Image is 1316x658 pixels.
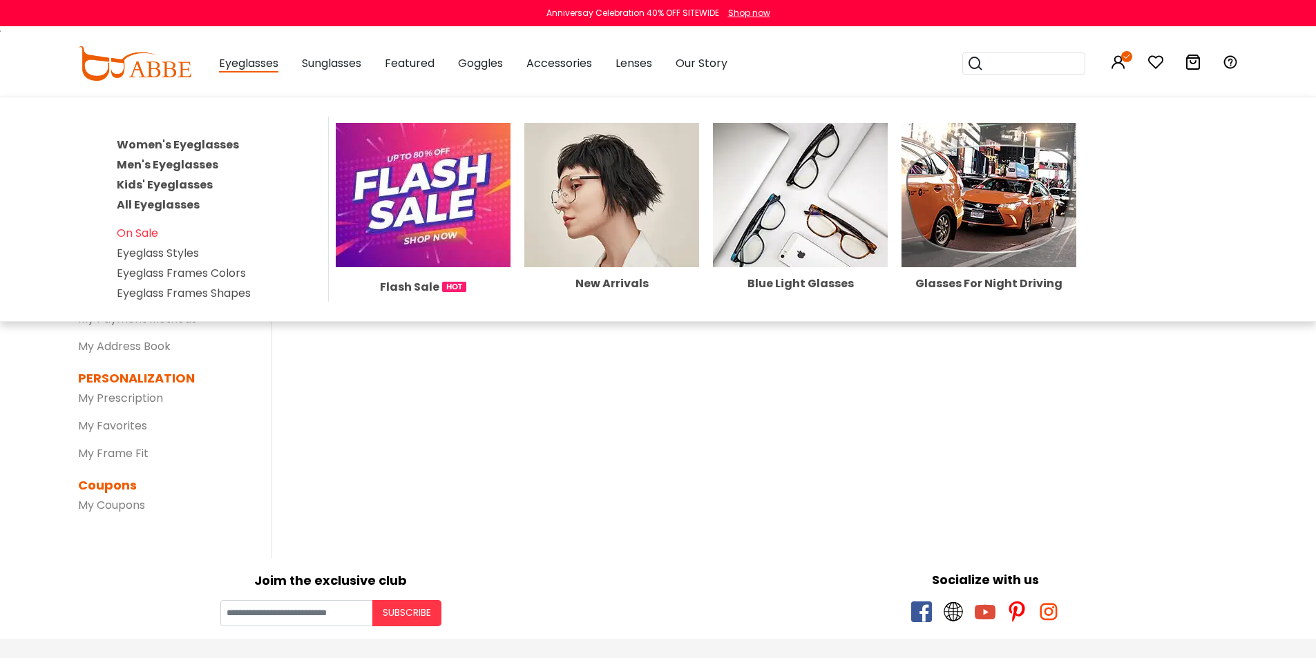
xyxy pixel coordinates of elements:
[78,369,251,387] dt: PERSONALIZATION
[78,338,171,354] a: My Address Book
[524,186,699,289] a: New Arrivals
[219,55,278,72] span: Eyeglasses
[336,123,511,267] img: Flash Sale
[336,186,511,296] a: Flash Sale
[117,197,200,213] a: All Eyeglasses
[713,123,888,267] img: Blue Light Glasses
[524,123,699,267] img: New Arrivals
[902,278,1076,289] div: Glasses For Night Driving
[721,7,770,19] a: Shop now
[902,186,1076,289] a: Glasses For Night Driving
[380,278,439,296] span: Flash Sale
[302,55,361,71] span: Sunglasses
[117,265,246,281] a: Eyeglass Frames Colors
[117,137,239,153] a: Women's Eyeglasses
[1007,601,1027,622] span: pinterest
[713,186,888,289] a: Blue Light Glasses
[78,476,251,494] dt: Coupons
[665,570,1306,589] div: Socialize with us
[117,177,213,193] a: Kids' Eyeglasses
[117,225,158,241] a: On Sale
[385,55,435,71] span: Featured
[458,55,503,71] span: Goggles
[78,46,191,81] img: abbeglasses.com
[117,245,199,261] a: Eyeglass Styles
[911,601,932,622] span: facebook
[78,497,145,513] a: My Coupons
[526,55,592,71] span: Accessories
[117,285,251,301] a: Eyeglass Frames Shapes
[728,7,770,19] div: Shop now
[78,418,147,434] a: My Favorites
[616,55,652,71] span: Lenses
[676,55,727,71] span: Our Story
[78,445,149,461] a: My Frame Fit
[372,600,441,626] button: Subscribe
[78,390,163,406] a: My Prescription
[1038,601,1059,622] span: instagram
[442,282,466,292] img: 1724998894317IetNH.gif
[902,123,1076,267] img: Glasses For Night Driving
[713,278,888,289] div: Blue Light Glasses
[975,601,995,622] span: youtube
[524,278,699,289] div: New Arrivals
[10,568,651,590] div: Joim the exclusive club
[220,600,372,626] input: Your email
[546,7,719,19] div: Anniversay Celebration 40% OFF SITEWIDE
[943,601,964,622] span: twitter
[117,157,218,173] a: Men's Eyeglasses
